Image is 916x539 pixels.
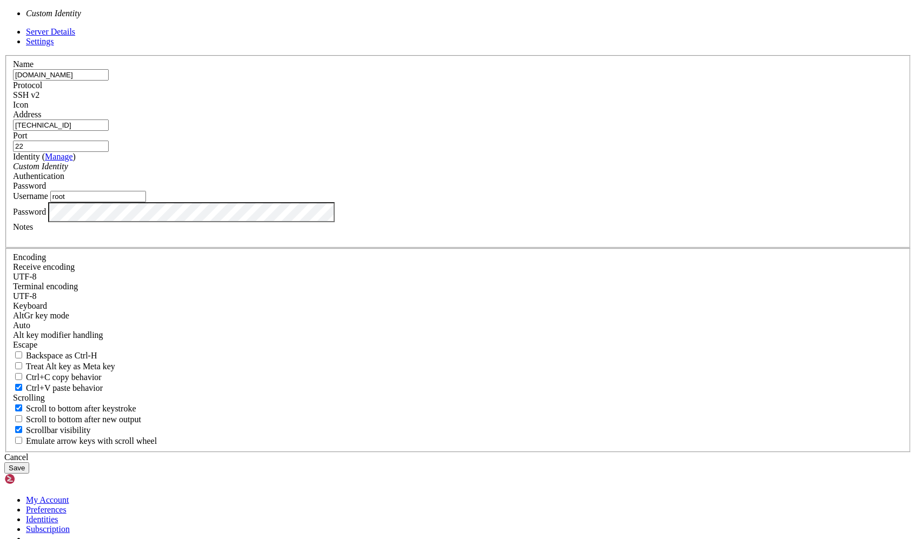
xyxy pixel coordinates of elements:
div: SSH v2 [13,90,903,100]
span: UTF-8 [13,272,37,281]
div: UTF-8 [13,291,903,301]
label: Protocol [13,81,42,90]
span: Scroll to bottom after new output [26,415,141,424]
span: UTF-8 [13,291,37,301]
label: The default terminal encoding. ISO-2022 enables character map translations (like graphics maps). ... [13,282,78,291]
label: Set the expected encoding for data received from the host. If the encodings do not match, visual ... [13,311,69,320]
label: Set the expected encoding for data received from the host. If the encodings do not match, visual ... [13,262,75,271]
label: Scrolling [13,393,45,402]
i: Custom Identity [13,162,68,171]
label: Port [13,131,28,140]
label: Whether the Alt key acts as a Meta key or as a distinct Alt key. [13,362,115,371]
a: Manage [45,152,73,161]
label: Name [13,59,34,69]
input: Ctrl+V paste behavior [15,384,22,391]
input: Treat Alt key as Meta key [15,362,22,369]
input: Scroll to bottom after keystroke [15,404,22,411]
label: Authentication [13,171,64,181]
i: Custom Identity [26,9,81,18]
input: Ctrl+C copy behavior [15,373,22,380]
label: Identity [13,152,76,161]
input: Scroll to bottom after new output [15,415,22,422]
a: Identities [26,515,58,524]
span: Scrollbar visibility [26,425,91,435]
span: ( ) [42,152,76,161]
img: Shellngn [4,474,67,484]
input: Login Username [50,191,146,202]
label: Ctrl+V pastes if true, sends ^V to host if false. Ctrl+Shift+V sends ^V to host if true, pastes i... [13,383,103,392]
span: Escape [13,340,37,349]
label: Keyboard [13,301,47,310]
label: Address [13,110,41,119]
div: Cancel [4,453,912,462]
span: Backspace as Ctrl-H [26,351,97,360]
input: Port Number [13,141,109,152]
div: Auto [13,321,903,330]
span: Ctrl+C copy behavior [26,372,102,382]
label: Ctrl-C copies if true, send ^C to host if false. Ctrl-Shift-C sends ^C to host if true, copies if... [13,372,102,382]
input: Scrollbar visibility [15,426,22,433]
label: Controls how the Alt key is handled. Escape: Send an ESC prefix. 8-Bit: Add 128 to the typed char... [13,330,103,340]
span: Auto [13,321,30,330]
label: Encoding [13,252,46,262]
label: Password [13,207,46,216]
span: SSH v2 [13,90,39,99]
label: If true, the backspace should send BS ('\x08', aka ^H). Otherwise the backspace key should send '... [13,351,97,360]
span: Scroll to bottom after keystroke [26,404,136,413]
a: Settings [26,37,54,46]
a: Subscription [26,524,70,534]
span: Ctrl+V paste behavior [26,383,103,392]
input: Backspace as Ctrl-H [15,351,22,358]
label: When using the alternative screen buffer, and DECCKM (Application Cursor Keys) is active, mouse w... [13,436,157,445]
a: Server Details [26,27,75,36]
div: Custom Identity [13,162,903,171]
div: UTF-8 [13,272,903,282]
div: Password [13,181,903,191]
label: The vertical scrollbar mode. [13,425,91,435]
span: Password [13,181,46,190]
span: Emulate arrow keys with scroll wheel [26,436,157,445]
div: Escape [13,340,903,350]
input: Host Name or IP [13,119,109,131]
label: Scroll to bottom after new output. [13,415,141,424]
label: Whether to scroll to the bottom on any keystroke. [13,404,136,413]
label: Icon [13,100,28,109]
span: Treat Alt key as Meta key [26,362,115,371]
a: My Account [26,495,69,504]
input: Server Name [13,69,109,81]
label: Notes [13,222,33,231]
a: Preferences [26,505,67,514]
button: Save [4,462,29,474]
input: Emulate arrow keys with scroll wheel [15,437,22,444]
label: Username [13,191,48,201]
